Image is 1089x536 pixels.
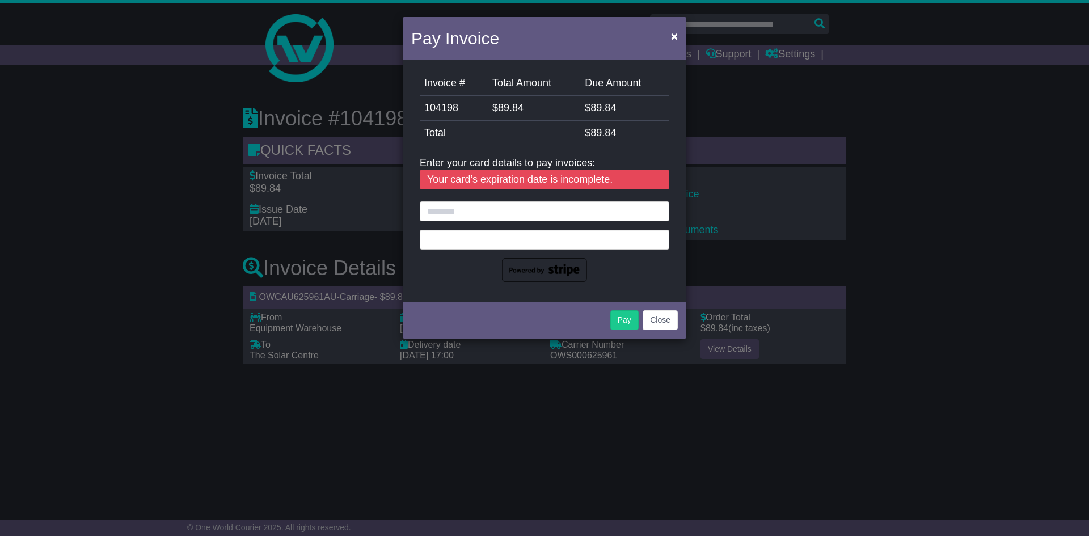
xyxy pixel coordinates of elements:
button: Close [643,310,678,330]
td: Due Amount [580,71,669,96]
td: $ [580,121,669,146]
span: 89.84 [590,127,616,138]
button: Pay [610,310,639,330]
img: powered-by-stripe.png [502,258,587,282]
div: Your card’s expiration date is incomplete. [420,170,669,190]
span: × [671,29,678,43]
td: Total [420,121,580,146]
td: 104198 [420,96,488,121]
td: $ [580,96,669,121]
td: $ [488,96,580,121]
iframe: Secure card payment input frame [427,234,662,243]
h4: Pay Invoice [411,26,499,51]
span: 89.84 [498,102,524,113]
button: Close [665,24,683,48]
td: Total Amount [488,71,580,96]
td: Invoice # [420,71,488,96]
div: Enter your card details to pay invoices: [420,157,669,282]
span: 89.84 [590,102,616,113]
